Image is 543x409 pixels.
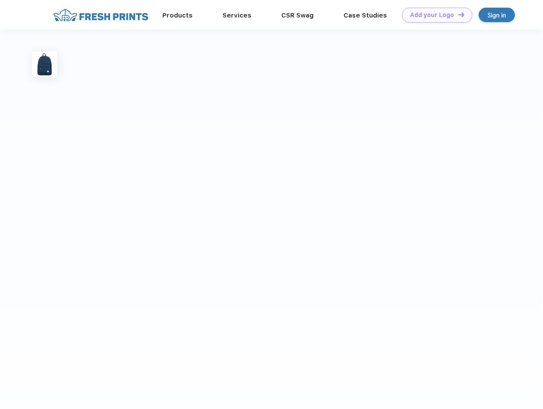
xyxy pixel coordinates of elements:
div: Sign in [488,10,506,20]
div: Add your Logo [410,12,454,19]
img: func=resize&h=100 [32,52,57,77]
img: fo%20logo%202.webp [51,8,151,23]
a: Products [162,12,193,19]
img: DT [458,12,464,17]
a: Sign in [479,8,515,22]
